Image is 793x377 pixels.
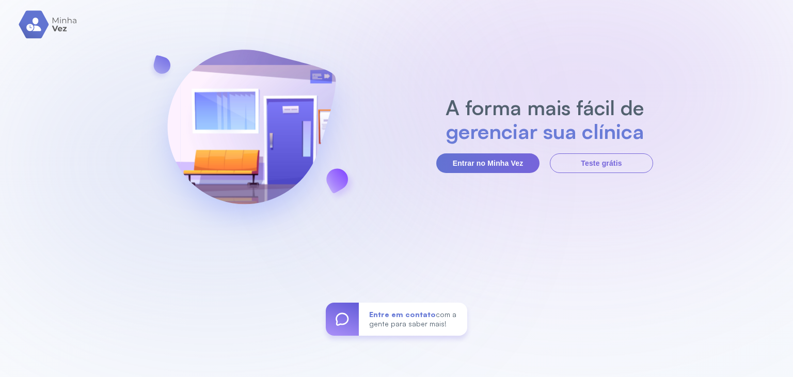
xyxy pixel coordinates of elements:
h2: gerenciar sua clínica [440,119,649,143]
button: Teste grátis [550,153,653,173]
button: Entrar no Minha Vez [436,153,540,173]
a: Entre em contatocom a gente para saber mais! [326,303,467,336]
span: Entre em contato [369,310,436,319]
img: banner-login.svg [140,22,363,247]
div: com a gente para saber mais! [359,303,467,336]
h2: A forma mais fácil de [440,96,649,119]
img: logo.svg [19,10,78,39]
